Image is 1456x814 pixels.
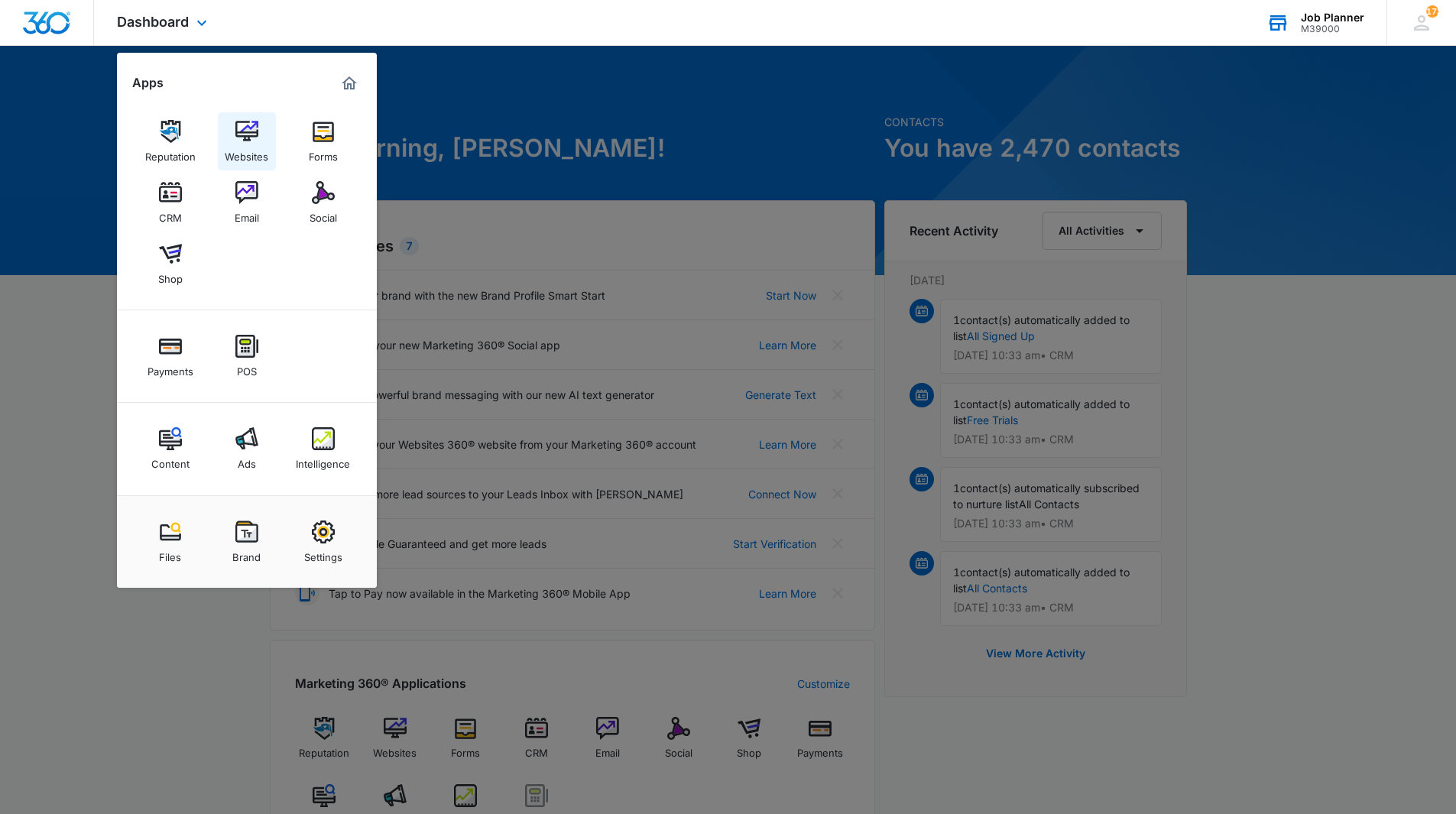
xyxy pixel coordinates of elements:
[218,327,276,385] a: POS
[159,543,181,563] div: Files
[1426,5,1438,18] div: notifications count
[238,450,256,470] div: Ads
[232,543,261,563] div: Brand
[296,450,350,470] div: Intelligence
[218,420,276,478] a: Ads
[337,71,362,96] a: Marketing 360® Dashboard
[159,204,182,224] div: CRM
[294,420,352,478] a: Intelligence
[1301,11,1364,24] div: account name
[141,112,199,170] a: Reputation
[310,204,337,224] div: Social
[151,450,190,470] div: Content
[225,143,268,163] div: Websites
[141,513,199,571] a: Files
[294,513,352,571] a: Settings
[1426,5,1438,18] span: 173
[309,143,338,163] div: Forms
[304,543,342,563] div: Settings
[218,513,276,571] a: Brand
[235,204,259,224] div: Email
[218,112,276,170] a: Websites
[141,174,199,232] a: CRM
[294,112,352,170] a: Forms
[148,358,193,378] div: Payments
[237,358,257,378] div: POS
[141,420,199,478] a: Content
[1301,24,1364,34] div: account id
[294,174,352,232] a: Social
[158,265,183,285] div: Shop
[218,174,276,232] a: Email
[132,76,164,90] h2: Apps
[145,143,196,163] div: Reputation
[141,327,199,385] a: Payments
[117,14,189,30] span: Dashboard
[141,235,199,293] a: Shop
